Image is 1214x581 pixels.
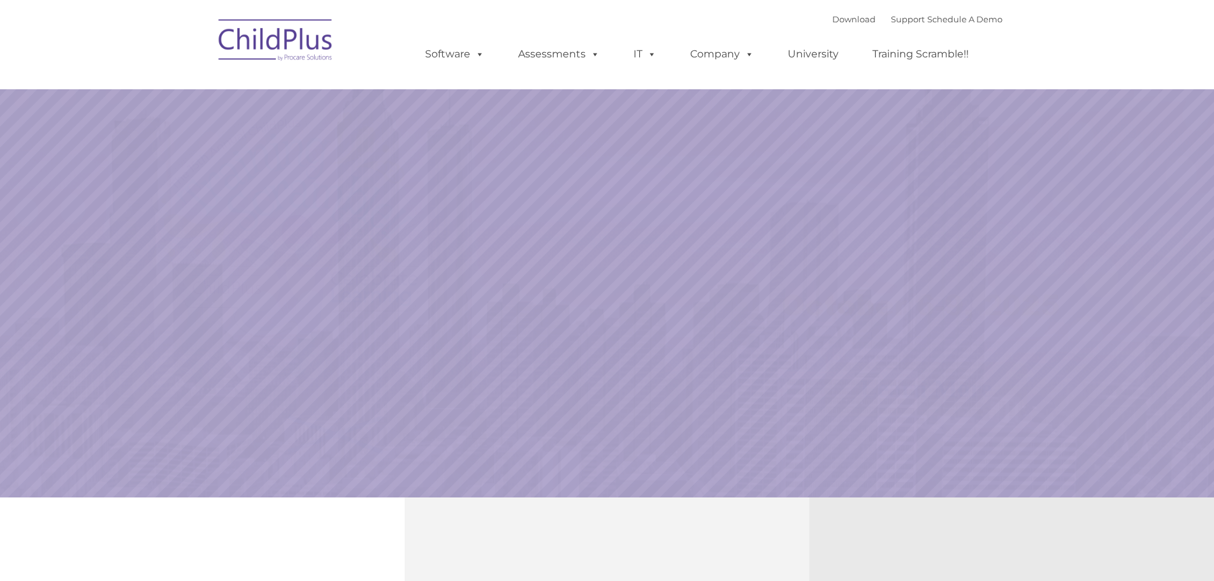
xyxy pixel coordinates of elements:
[505,41,612,67] a: Assessments
[832,14,876,24] a: Download
[891,14,925,24] a: Support
[860,41,981,67] a: Training Scramble!!
[412,41,497,67] a: Software
[832,14,1002,24] font: |
[775,41,851,67] a: University
[825,362,1027,416] a: Learn More
[212,10,340,74] img: ChildPlus by Procare Solutions
[677,41,767,67] a: Company
[927,14,1002,24] a: Schedule A Demo
[621,41,669,67] a: IT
